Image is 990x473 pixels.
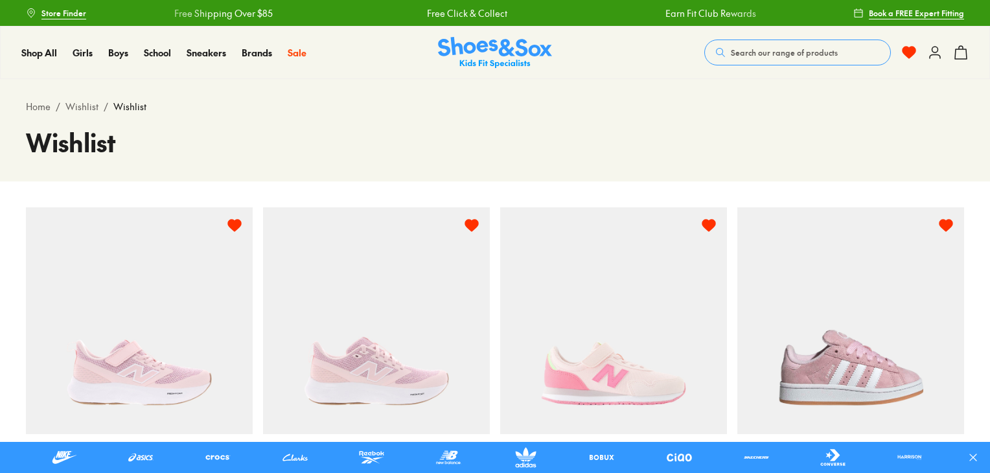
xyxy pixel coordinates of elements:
img: 4-551770.jpg [26,207,253,434]
h1: Wishlist [26,124,964,161]
a: Sale [288,46,306,60]
a: Wishlist [65,100,98,113]
img: 4-524405.jpg [737,207,964,434]
span: Girls [73,46,93,59]
iframe: Gorgias live chat messenger [13,386,65,434]
a: Book a FREE Expert Fitting [853,1,964,25]
a: Girls [73,46,93,60]
span: School [144,46,171,59]
span: Boys [108,46,128,59]
img: SNS_Logo_Responsive.svg [438,37,552,69]
div: / / [26,100,964,113]
span: Brands [242,46,272,59]
button: Search our range of products [704,40,891,65]
img: 4-551807.jpg [500,207,727,434]
a: Shoes & Sox [438,37,552,69]
span: Book a FREE Expert Fitting [869,7,964,19]
span: Store Finder [41,7,86,19]
a: Shop All [21,46,57,60]
a: Brands [242,46,272,60]
span: Wishlist [113,100,146,113]
a: Sneakers [187,46,226,60]
a: Earn Fit Club Rewards [654,6,745,20]
span: Sneakers [187,46,226,59]
a: Free Click & Collect [416,6,496,20]
span: Sale [288,46,306,59]
a: Home [26,100,51,113]
span: Search our range of products [731,47,838,58]
span: Shop All [21,46,57,59]
a: Boys [108,46,128,60]
img: 4-551838.jpg [263,207,490,434]
a: Store Finder [26,1,86,25]
a: School [144,46,171,60]
a: Free Shipping Over $85 [163,6,262,20]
